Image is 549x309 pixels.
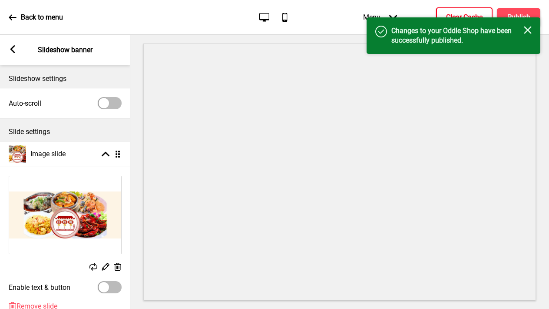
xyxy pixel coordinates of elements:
label: Enable text & button [9,283,70,292]
h4: Publish [507,13,530,22]
p: Slide settings [9,127,122,137]
button: Publish [497,8,540,27]
h4: Changes to your Oddle Shop have been successfully published. [391,26,524,45]
label: Auto-scroll [9,99,41,107]
p: Slideshow settings [9,74,122,84]
h4: Image slide [30,149,66,159]
button: Clear Cache [436,7,493,27]
img: Image [9,176,121,254]
h4: Clear Cache [446,13,483,22]
p: Slideshow banner [38,45,93,55]
div: Menu [354,4,406,30]
a: Back to menu [9,6,63,29]
p: Back to menu [21,13,63,22]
